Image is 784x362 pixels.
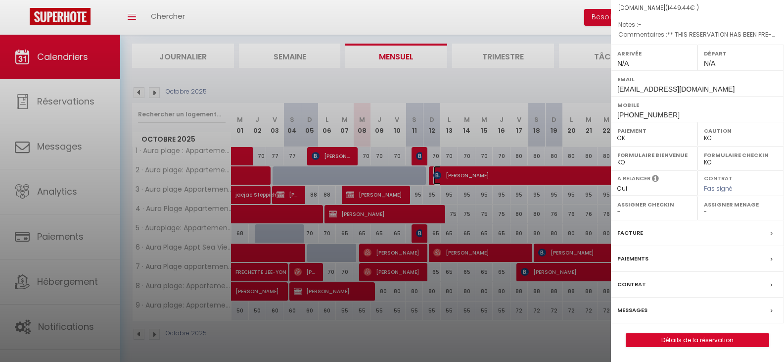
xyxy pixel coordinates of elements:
[617,85,735,93] span: [EMAIL_ADDRESS][DOMAIN_NAME]
[617,74,778,84] label: Email
[617,305,647,315] label: Messages
[617,279,646,290] label: Contrat
[617,111,680,119] span: [PHONE_NUMBER]
[626,333,769,347] button: Détails de la réservation
[704,200,778,209] label: Assigner Menage
[704,184,733,193] span: Pas signé
[618,20,777,30] p: Notes :
[618,3,777,13] div: [DOMAIN_NAME]
[704,49,778,58] label: Départ
[617,174,650,183] label: A relancer
[704,59,715,67] span: N/A
[652,174,659,185] i: Sélectionner OUI si vous souhaiter envoyer les séquences de messages post-checkout
[704,126,778,136] label: Caution
[617,59,629,67] span: N/A
[617,49,691,58] label: Arrivée
[704,174,733,181] label: Contrat
[668,3,690,12] span: 1449.44
[665,3,699,12] span: ( € )
[617,126,691,136] label: Paiement
[617,150,691,160] label: Formulaire Bienvenue
[617,228,643,238] label: Facture
[617,100,778,110] label: Mobile
[704,150,778,160] label: Formulaire Checkin
[617,200,691,209] label: Assigner Checkin
[617,254,648,264] label: Paiements
[638,20,642,29] span: -
[618,30,777,40] p: Commentaires :
[626,334,769,347] a: Détails de la réservation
